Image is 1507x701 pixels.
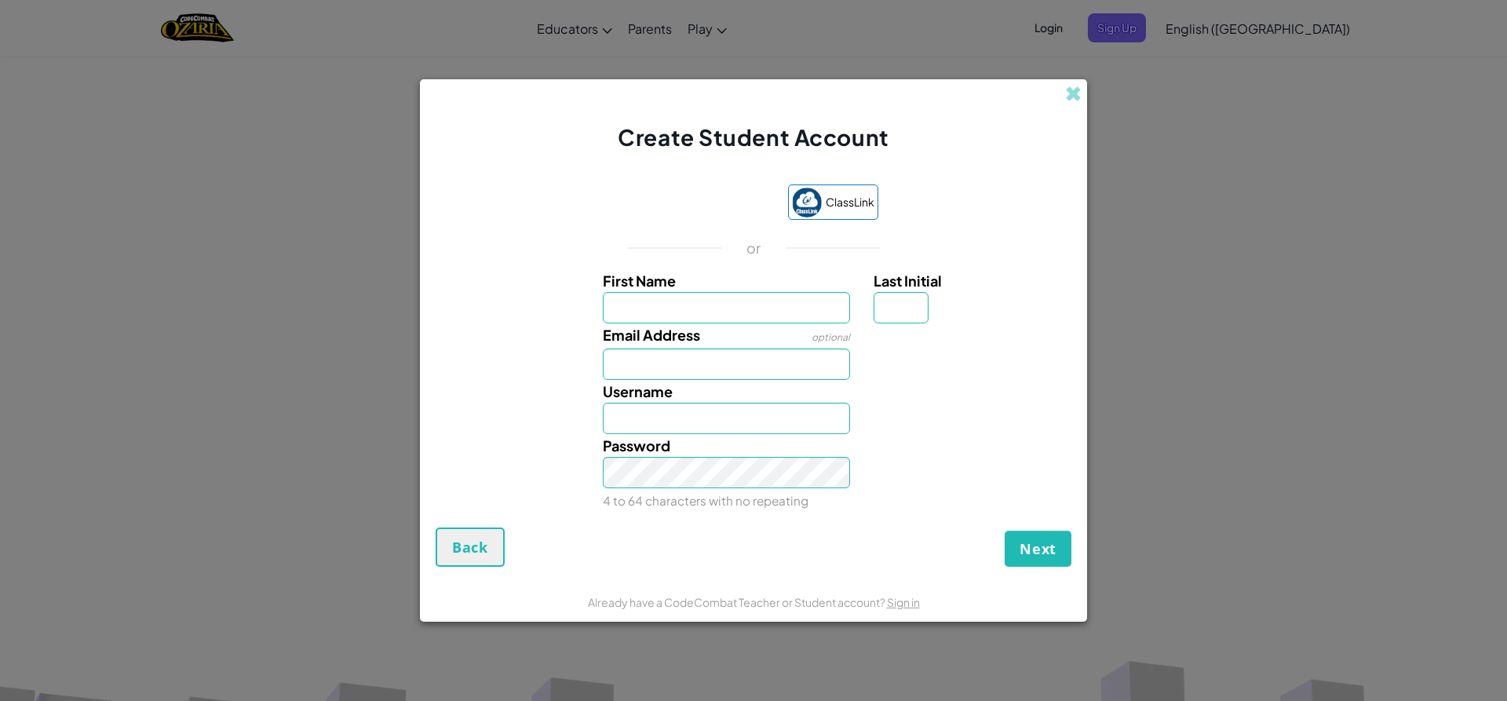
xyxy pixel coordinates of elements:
span: Create Student Account [618,123,889,151]
p: or [746,239,761,257]
button: Back [436,528,505,567]
small: 4 to 64 characters with no repeating [603,493,808,508]
span: Email Address [603,326,700,344]
span: Last Initial [874,272,942,290]
span: Already have a CodeCombat Teacher or Student account? [588,595,887,609]
span: Username [603,382,673,400]
a: Sign in [887,595,920,609]
span: optional [812,331,850,343]
img: classlink-logo-small.png [792,188,822,217]
span: ClassLink [826,191,874,214]
button: Next [1005,531,1071,567]
span: Back [452,538,488,557]
span: Next [1020,539,1056,558]
span: Password [603,436,670,455]
span: First Name [603,272,676,290]
iframe: Sign in with Google Button [621,186,780,221]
